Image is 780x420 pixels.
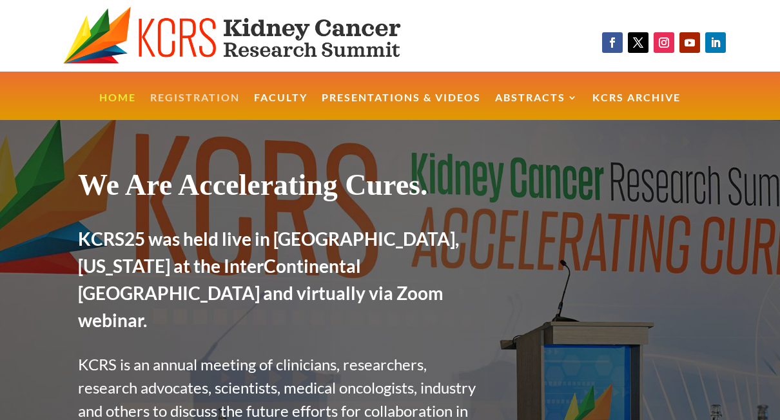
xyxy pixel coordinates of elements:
[602,32,623,53] a: Follow on Facebook
[495,93,578,121] a: Abstracts
[150,93,240,121] a: Registration
[99,93,136,121] a: Home
[63,6,442,65] img: KCRS generic logo wide
[322,93,481,121] a: Presentations & Videos
[78,225,483,340] h2: KCRS25 was held live in [GEOGRAPHIC_DATA], [US_STATE] at the InterContinental [GEOGRAPHIC_DATA] a...
[705,32,726,53] a: Follow on LinkedIn
[592,93,681,121] a: KCRS Archive
[654,32,674,53] a: Follow on Instagram
[78,167,483,209] h1: We Are Accelerating Cures.
[254,93,307,121] a: Faculty
[679,32,700,53] a: Follow on Youtube
[628,32,648,53] a: Follow on X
